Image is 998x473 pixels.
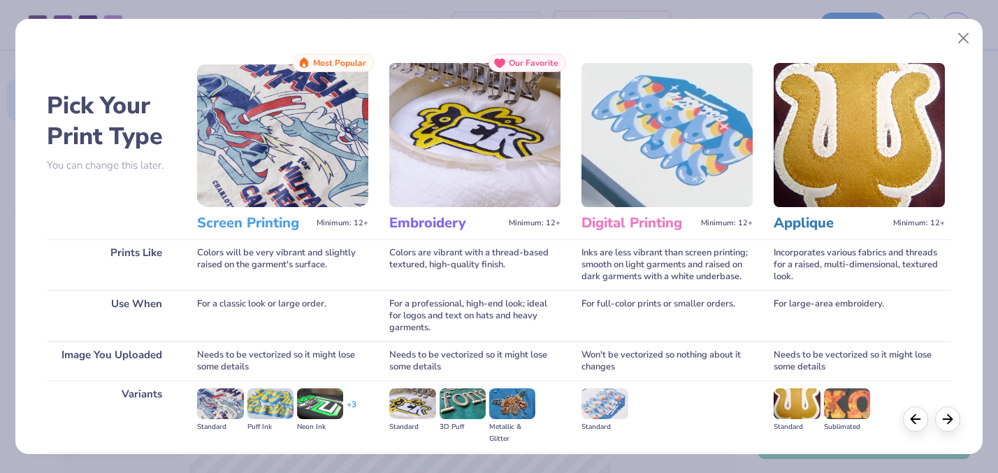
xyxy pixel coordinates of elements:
div: Variants [47,381,176,453]
div: Prints Like [47,239,176,290]
div: Incorporates various fabrics and threads for a raised, multi-dimensional, textured look. [774,239,945,290]
img: Digital Printing [581,63,753,207]
img: 3D Puff [440,388,486,419]
img: Puff Ink [247,388,294,419]
div: Won't be vectorized so nothing about it changes [581,341,753,381]
span: Minimum: 12+ [509,218,561,228]
p: You can change this later. [47,160,176,171]
img: Neon Ink [297,388,343,419]
img: Sublimated [824,388,870,419]
button: Close [950,25,976,52]
div: Standard [581,421,628,433]
img: Embroidery [389,63,561,207]
div: For a professional, high-end look; ideal for logos and text on hats and heavy garments. [389,290,561,341]
img: Standard [581,388,628,419]
img: Standard [774,388,820,419]
div: Standard [774,421,820,433]
div: For large-area embroidery. [774,290,945,341]
img: Applique [774,63,945,207]
div: Needs to be vectorized so it might lose some details [389,341,561,381]
div: Sublimated [824,421,870,433]
div: Puff Ink [247,421,294,433]
img: Standard [197,388,243,419]
span: Most Popular [313,58,366,68]
h3: Digital Printing [581,214,695,232]
div: Use When [47,290,176,341]
img: Metallic & Glitter [489,388,535,419]
h3: Embroidery [389,214,503,232]
span: Minimum: 12+ [893,218,945,228]
div: Colors will be very vibrant and slightly raised on the garment's surface. [197,239,368,290]
img: Standard [389,388,435,419]
img: Screen Printing [197,63,368,207]
h3: Applique [774,214,888,232]
span: Minimum: 12+ [701,218,753,228]
div: Needs to be vectorized so it might lose some details [774,341,945,381]
div: 3D Puff [440,421,486,433]
div: Standard [197,421,243,433]
div: Standard [389,421,435,433]
div: Needs to be vectorized so it might lose some details [197,341,368,381]
div: + 3 [347,399,356,423]
div: Image You Uploaded [47,341,176,381]
h3: Screen Printing [197,214,311,232]
h2: Pick Your Print Type [47,90,176,152]
div: Inks are less vibrant than screen printing; smooth on light garments and raised on dark garments ... [581,239,753,290]
div: Neon Ink [297,421,343,433]
span: Minimum: 12+ [317,218,368,228]
div: For full-color prints or smaller orders. [581,290,753,341]
div: Colors are vibrant with a thread-based textured, high-quality finish. [389,239,561,290]
div: Metallic & Glitter [489,421,535,445]
div: For a classic look or large order. [197,290,368,341]
span: Our Favorite [509,58,558,68]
